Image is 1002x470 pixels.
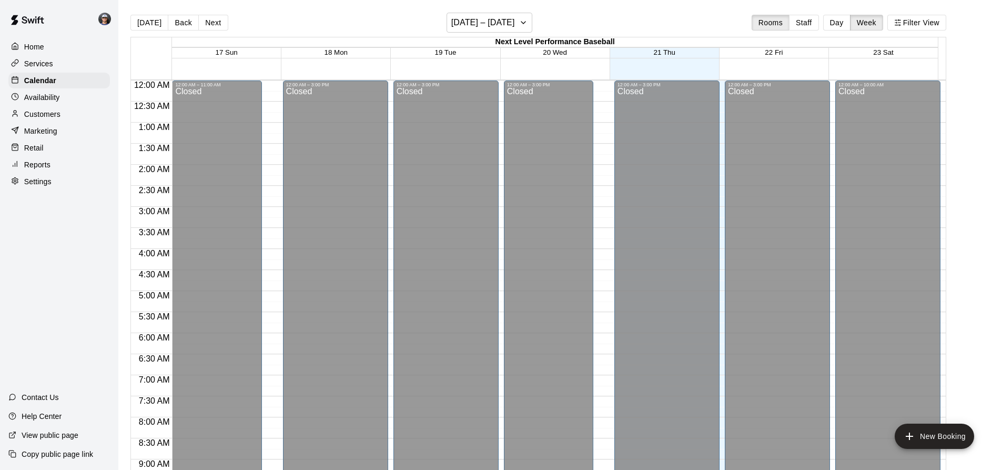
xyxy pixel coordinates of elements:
[22,430,78,441] p: View public page
[175,82,258,87] div: 12:00 AM – 11:00 AM
[136,375,173,384] span: 7:00 AM
[8,56,110,72] a: Services
[24,109,60,119] p: Customers
[325,48,348,56] button: 18 Mon
[447,13,532,33] button: [DATE] – [DATE]
[24,159,50,170] p: Reports
[654,48,675,56] button: 21 Thu
[8,123,110,139] a: Marketing
[873,48,894,56] button: 23 Sat
[286,82,385,87] div: 12:00 AM – 3:00 PM
[136,144,173,153] span: 1:30 AM
[131,81,173,89] span: 12:00 AM
[8,89,110,105] a: Availability
[838,82,937,87] div: 12:00 AM – 10:00 AM
[131,102,173,111] span: 12:30 AM
[168,15,199,31] button: Back
[136,228,173,237] span: 3:30 AM
[24,58,53,69] p: Services
[8,39,110,55] a: Home
[198,15,228,31] button: Next
[98,13,111,25] img: Mason Edwards
[136,396,173,405] span: 7:30 AM
[850,15,883,31] button: Week
[8,106,110,122] a: Customers
[136,417,173,426] span: 8:00 AM
[24,42,44,52] p: Home
[136,438,173,447] span: 8:30 AM
[136,312,173,321] span: 5:30 AM
[136,270,173,279] span: 4:30 AM
[172,37,938,47] div: Next Level Performance Baseball
[136,186,173,195] span: 2:30 AM
[136,291,173,300] span: 5:00 AM
[130,15,168,31] button: [DATE]
[136,354,173,363] span: 6:30 AM
[136,165,173,174] span: 2:00 AM
[618,82,716,87] div: 12:00 AM – 3:00 PM
[823,15,851,31] button: Day
[543,48,567,56] button: 20 Wed
[895,424,974,449] button: add
[887,15,946,31] button: Filter View
[136,249,173,258] span: 4:00 AM
[765,48,783,56] button: 22 Fri
[8,174,110,189] a: Settings
[451,15,515,30] h6: [DATE] – [DATE]
[507,82,590,87] div: 12:00 AM – 3:00 PM
[136,459,173,468] span: 9:00 AM
[22,449,93,459] p: Copy public page link
[435,48,457,56] button: 19 Tue
[397,82,495,87] div: 12:00 AM – 3:00 PM
[136,207,173,216] span: 3:00 AM
[24,176,52,187] p: Settings
[96,8,118,29] div: Mason Edwards
[24,143,44,153] p: Retail
[8,157,110,173] a: Reports
[8,73,110,88] a: Calendar
[136,333,173,342] span: 6:00 AM
[24,75,56,86] p: Calendar
[24,126,57,136] p: Marketing
[24,92,60,103] p: Availability
[728,82,827,87] div: 12:00 AM – 3:00 PM
[752,15,790,31] button: Rooms
[136,123,173,132] span: 1:00 AM
[216,48,238,56] button: 17 Sun
[22,411,62,422] p: Help Center
[22,392,59,403] p: Contact Us
[8,140,110,156] a: Retail
[789,15,819,31] button: Staff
